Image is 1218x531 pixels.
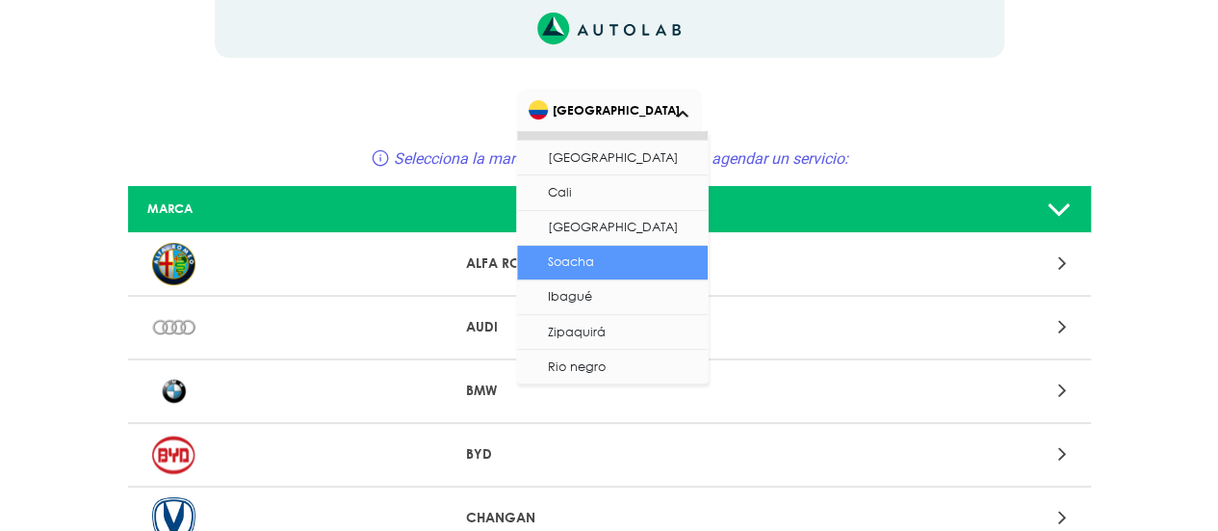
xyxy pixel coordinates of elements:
li: Ibagué [517,280,708,315]
li: Cali [517,175,708,210]
a: Link al sitio de autolab [537,18,681,37]
li: [GEOGRAPHIC_DATA] [517,141,708,175]
p: BMW [466,381,752,401]
div: Flag of COLOMBIA[GEOGRAPHIC_DATA] [517,89,702,131]
div: MARCA [133,199,451,218]
a: MARCA [128,186,1091,233]
p: BYD [466,444,752,465]
span: [GEOGRAPHIC_DATA] [529,96,693,123]
img: BYD [152,434,195,476]
p: CHANGAN [466,508,752,528]
li: Rio negro [517,350,708,385]
p: ALFA ROMEO [466,253,752,274]
span: Selecciona la marca de tu carro, para cotizar o agendar un servicio: [394,149,848,168]
img: BMW [152,370,195,412]
img: ALFA ROMEO [152,243,195,285]
img: Flag of COLOMBIA [529,100,548,119]
p: AUDI [466,317,752,337]
li: [GEOGRAPHIC_DATA] [517,211,708,246]
li: Zipaquirá [517,315,708,350]
li: Soacha [517,246,708,280]
img: AUDI [152,306,195,349]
